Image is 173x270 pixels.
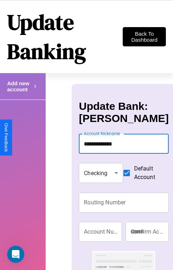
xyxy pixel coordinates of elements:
span: Default Account [134,164,163,182]
h4: Add new account [7,80,32,92]
h3: Update Bank: [PERSON_NAME] [79,100,169,124]
div: Checking [79,163,123,183]
label: Account Nickname [84,131,120,137]
iframe: Intercom live chat [7,246,24,263]
h1: Update Banking [7,7,123,66]
button: Back To Dashboard [123,27,166,46]
div: Give Feedback [4,123,9,152]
